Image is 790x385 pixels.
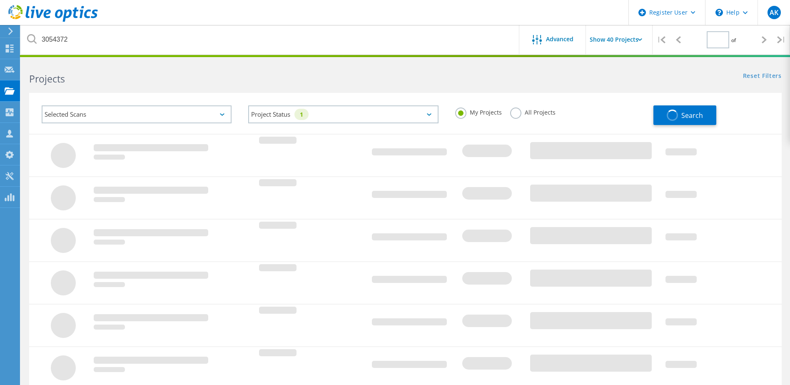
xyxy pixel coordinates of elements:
[715,9,723,16] svg: \n
[455,107,502,115] label: My Projects
[8,17,98,23] a: Live Optics Dashboard
[510,107,556,115] label: All Projects
[681,111,703,120] span: Search
[653,105,716,125] button: Search
[248,105,438,123] div: Project Status
[546,36,573,42] span: Advanced
[743,73,782,80] a: Reset Filters
[731,37,736,44] span: of
[770,9,778,16] span: AK
[294,109,309,120] div: 1
[653,25,670,55] div: |
[21,25,520,54] input: Search projects by name, owner, ID, company, etc
[29,72,65,85] b: Projects
[42,105,232,123] div: Selected Scans
[773,25,790,55] div: |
